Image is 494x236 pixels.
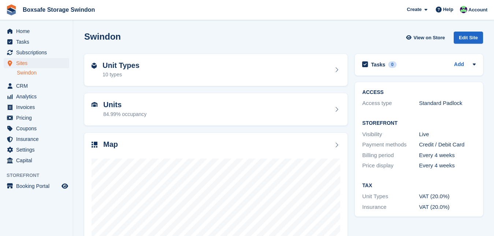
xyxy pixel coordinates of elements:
[4,145,69,155] a: menu
[419,141,476,149] div: Credit / Debit Card
[103,110,146,118] div: 84.99% occupancy
[413,34,445,41] span: View on Store
[362,120,476,126] h2: Storefront
[443,6,453,13] span: Help
[362,141,419,149] div: Payment methods
[419,192,476,201] div: VAT (20.0%)
[103,61,140,70] h2: Unit Types
[362,151,419,160] div: Billing period
[4,155,69,166] a: menu
[4,81,69,91] a: menu
[419,130,476,139] div: Live
[6,4,17,15] img: stora-icon-8386f47178a22dfd0bd8f6a31ec36ba5ce8667c1dd55bd0f319d3a0aa187defe.svg
[16,181,60,191] span: Booking Portal
[84,93,348,126] a: Units 84.99% occupancy
[419,151,476,160] div: Every 4 weeks
[362,192,419,201] div: Unit Types
[17,69,69,76] a: Swindon
[16,155,60,166] span: Capital
[16,37,60,47] span: Tasks
[60,182,69,190] a: Preview store
[362,203,419,211] div: Insurance
[468,6,487,14] span: Account
[16,58,60,68] span: Sites
[16,47,60,58] span: Subscriptions
[84,32,121,41] h2: Swindon
[362,161,419,170] div: Price display
[16,26,60,36] span: Home
[419,99,476,108] div: Standard Padlock
[16,81,60,91] span: CRM
[4,91,69,102] a: menu
[362,90,476,95] h2: ACCESS
[405,32,448,44] a: View on Store
[454,61,464,69] a: Add
[407,6,421,13] span: Create
[4,26,69,36] a: menu
[103,71,140,79] div: 10 types
[4,102,69,112] a: menu
[454,32,483,47] a: Edit Site
[362,183,476,189] h2: Tax
[92,142,97,148] img: map-icn-33ee37083ee616e46c38cad1a60f524a97daa1e2b2c8c0bc3eb3415660979fc1.svg
[16,102,60,112] span: Invoices
[103,101,146,109] h2: Units
[7,172,73,179] span: Storefront
[16,134,60,144] span: Insurance
[4,47,69,58] a: menu
[4,113,69,123] a: menu
[454,32,483,44] div: Edit Site
[84,54,348,86] a: Unit Types 10 types
[4,37,69,47] a: menu
[460,6,467,13] img: Kim Virabi
[92,102,97,107] img: unit-icn-7be61d7bf1b0ce9d3e12c5938cc71ed9869f7b940bace4675aadf7bd6d80202e.svg
[419,203,476,211] div: VAT (20.0%)
[419,161,476,170] div: Every 4 weeks
[92,63,97,69] img: unit-type-icn-2b2737a686de81e16bb02015468b77c625bbabd49415b5ef34ead5e3b44a266d.svg
[362,130,419,139] div: Visibility
[16,123,60,134] span: Coupons
[4,58,69,68] a: menu
[16,145,60,155] span: Settings
[103,140,118,149] h2: Map
[16,91,60,102] span: Analytics
[362,99,419,108] div: Access type
[4,123,69,134] a: menu
[4,181,69,191] a: menu
[388,61,397,68] div: 0
[4,134,69,144] a: menu
[16,113,60,123] span: Pricing
[20,4,98,16] a: Boxsafe Storage Swindon
[371,61,385,68] h2: Tasks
